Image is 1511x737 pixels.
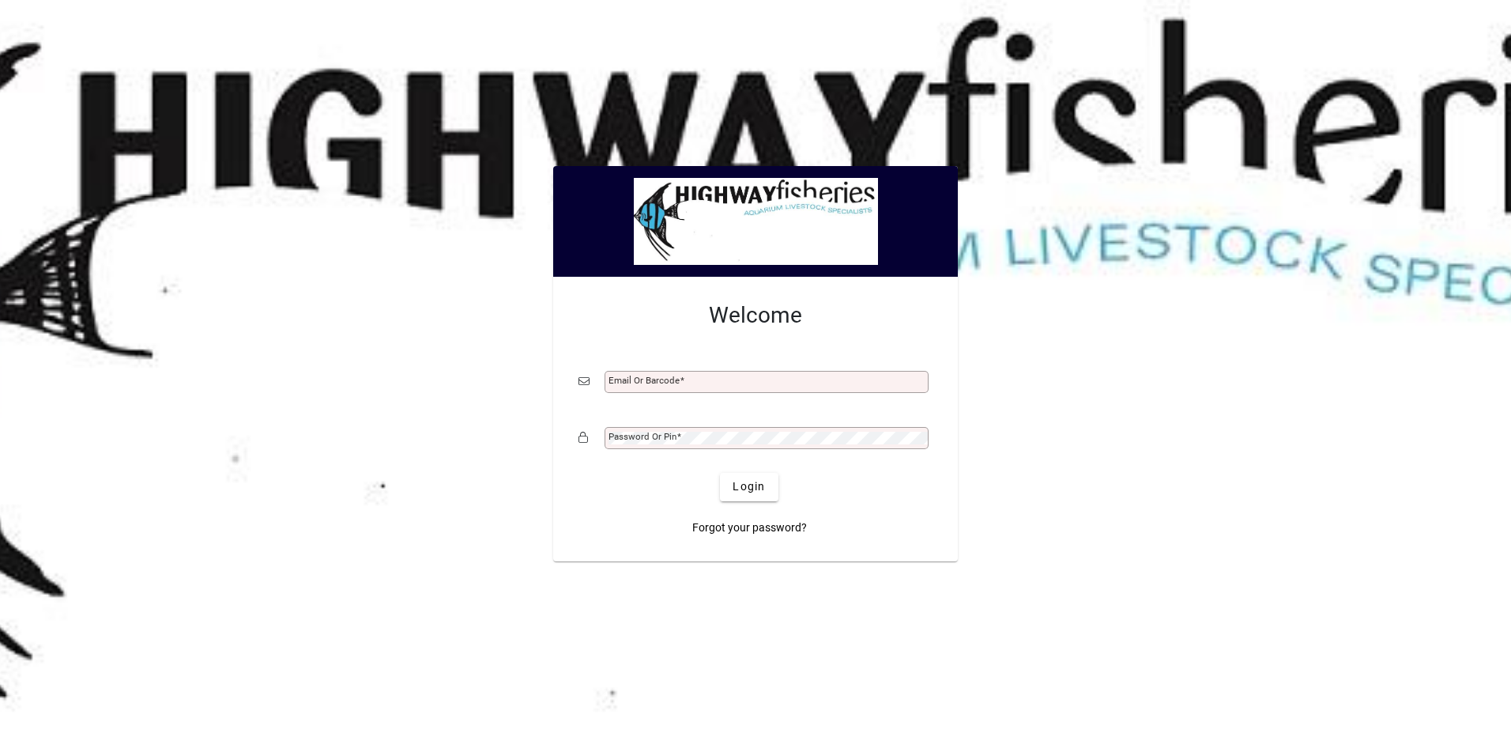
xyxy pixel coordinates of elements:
[720,473,778,501] button: Login
[692,520,807,536] span: Forgot your password?
[609,375,680,386] mat-label: Email or Barcode
[686,514,813,542] a: Forgot your password?
[578,302,933,329] h2: Welcome
[733,478,765,495] span: Login
[609,431,676,442] mat-label: Password or Pin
